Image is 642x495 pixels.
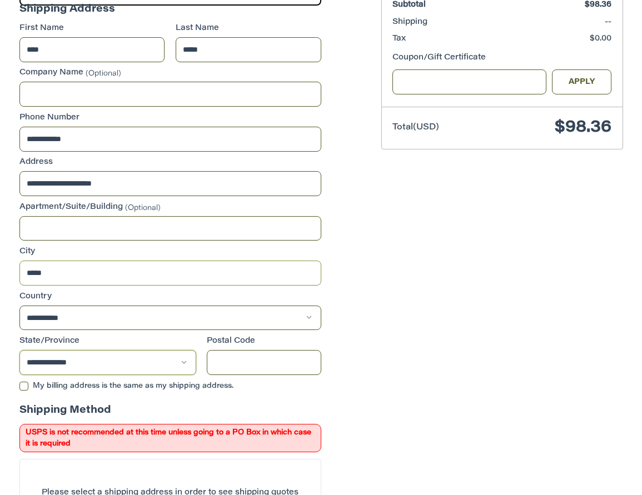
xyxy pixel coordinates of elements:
[176,23,321,34] label: Last Name
[19,202,321,213] label: Apartment/Suite/Building
[552,69,612,94] button: Apply
[590,35,611,43] span: $0.00
[19,157,321,168] label: Address
[392,69,546,94] input: Gift Certificate or Coupon Code
[19,112,321,124] label: Phone Number
[392,52,611,64] div: Coupon/Gift Certificate
[19,291,321,303] label: Country
[207,336,321,347] label: Postal Code
[125,204,161,211] small: (Optional)
[19,424,321,452] span: USPS is not recommended at this time unless going to a PO Box in which case it is required
[19,246,321,258] label: City
[19,382,321,391] label: My billing address is the same as my shipping address.
[19,67,321,79] label: Company Name
[19,403,111,424] legend: Shipping Method
[19,336,196,347] label: State/Province
[19,23,165,34] label: First Name
[86,70,121,77] small: (Optional)
[19,2,115,23] legend: Shipping Address
[605,18,611,26] span: --
[392,35,406,43] span: Tax
[392,18,427,26] span: Shipping
[392,1,426,9] span: Subtotal
[392,123,439,132] span: Total (USD)
[585,1,611,9] span: $98.36
[555,119,611,136] span: $98.36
